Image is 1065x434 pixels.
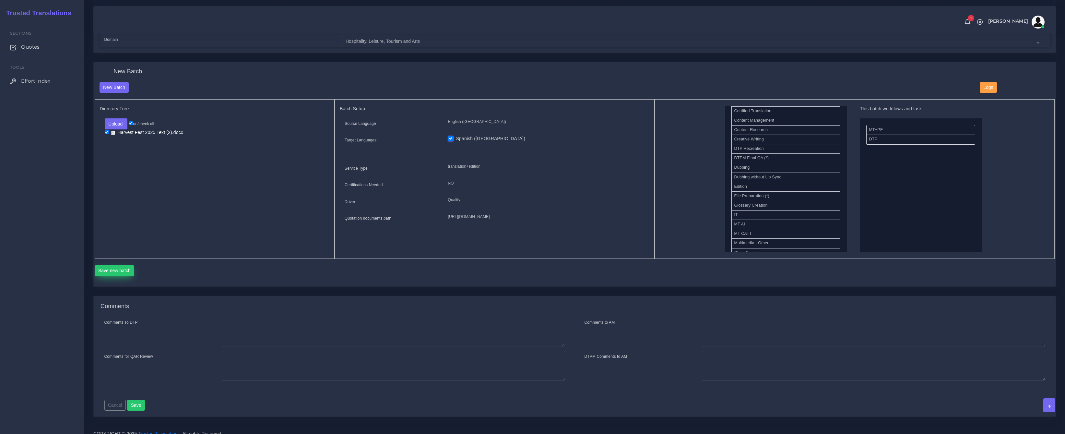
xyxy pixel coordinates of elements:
label: Comments To DTP [104,319,138,325]
label: Source Language [345,121,376,127]
li: Content Management [731,116,840,126]
p: [URL][DOMAIN_NAME] [448,213,645,220]
a: Quotes [5,40,79,54]
button: New Batch [100,82,129,93]
a: Trusted Translations [2,8,71,18]
span: Sections [10,31,31,36]
p: English ([GEOGRAPHIC_DATA]) [448,118,645,125]
label: Quotation documents path [345,215,391,221]
span: Logs [983,85,993,90]
h2: Trusted Translations [2,9,71,17]
label: Domain [104,37,118,42]
p: NO [448,180,645,187]
label: Comments for QAR Review [104,354,153,359]
li: Other Services [731,248,840,258]
li: DTP [866,135,975,144]
label: Driver [345,199,355,205]
li: DTPM Final QA (*) [731,153,840,163]
button: Logs [980,82,997,93]
span: Quotes [21,43,40,51]
li: DTP Recreation [731,144,840,154]
li: MT AI [731,220,840,229]
a: Harvest Fest 2025 Text (2).docx [109,129,186,136]
li: MT+PE [866,125,975,135]
h5: This batch workflows and task [860,106,982,112]
label: Target Languages [345,137,376,143]
label: Comments to AM [585,319,615,325]
span: Effort Index [21,78,50,85]
li: Content Research [731,125,840,135]
label: un/check all [129,121,154,127]
label: Spanish ([GEOGRAPHIC_DATA]) [456,135,525,142]
a: New Batch [100,84,129,90]
li: Edition [731,182,840,192]
p: translation+edition [448,163,645,170]
h4: Comments [101,303,129,310]
label: DTPM Comments to AM [585,354,627,359]
p: Quality [448,197,645,203]
li: File Preparation (*) [731,191,840,201]
label: Service Type: [345,165,369,171]
img: avatar [1032,16,1045,29]
button: Upload [105,118,128,129]
li: MT CATT [731,229,840,239]
li: Creative Writing [731,135,840,144]
h4: New Batch [113,68,142,75]
li: Multimedia - Other [731,238,840,248]
li: Certified Translation [731,106,840,116]
a: [PERSON_NAME]avatar [985,16,1047,29]
label: Certifications Needed [345,182,383,188]
a: Effort Index [5,74,79,88]
span: [PERSON_NAME] [988,19,1028,23]
a: Cancel [104,402,126,407]
input: un/check all [129,121,133,125]
li: Dubbing [731,163,840,173]
button: Save [127,400,145,411]
li: Glossary Creation [731,201,840,211]
button: Save new batch [95,265,135,276]
li: IT [731,210,840,220]
button: Cancel [104,400,126,411]
li: Dubbing without Lip Sync [731,173,840,182]
span: 1 [968,15,974,21]
span: Tools [10,65,25,70]
h5: Directory Tree [100,106,330,112]
a: 1 [962,18,973,26]
h5: Batch Setup [340,106,649,112]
